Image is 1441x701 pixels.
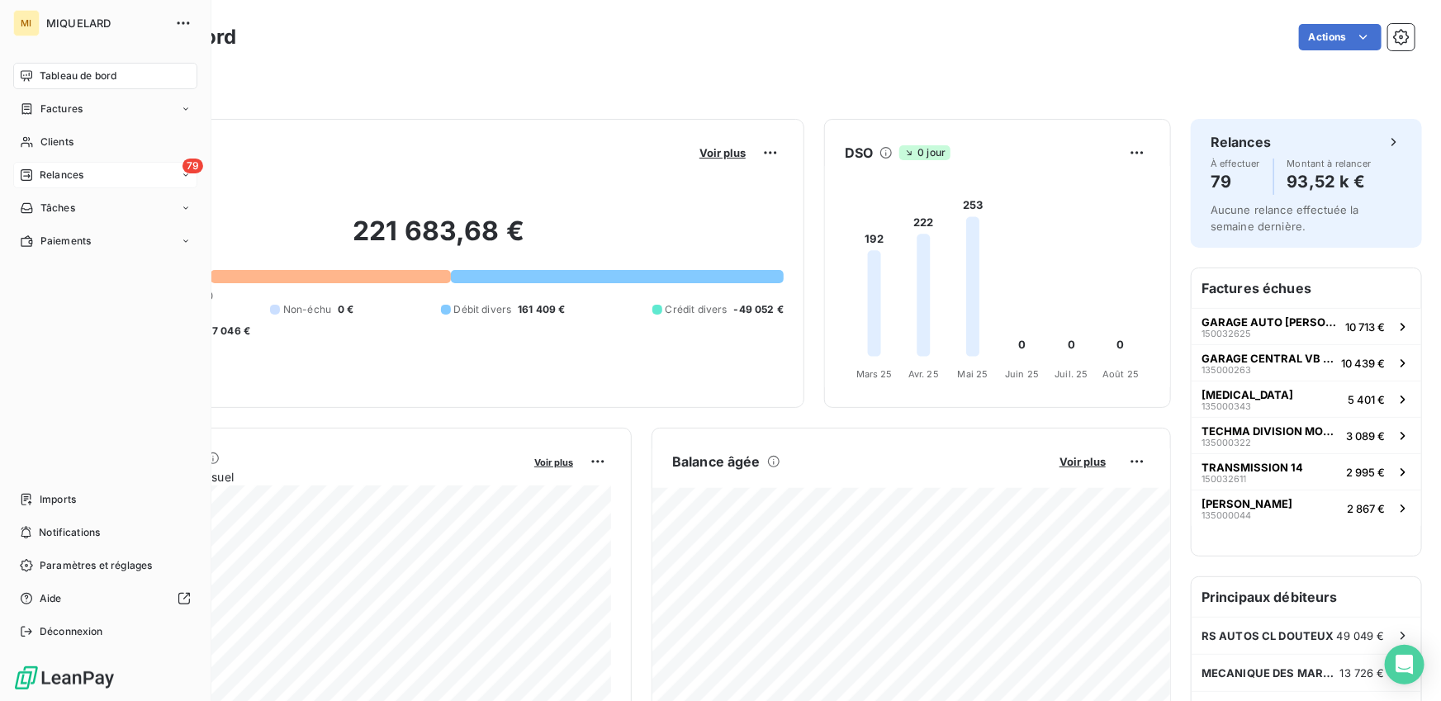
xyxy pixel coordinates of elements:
[694,145,751,160] button: Voir plus
[40,624,103,639] span: Déconnexion
[1055,454,1111,469] button: Voir plus
[1348,393,1385,406] span: 5 401 €
[40,69,116,83] span: Tableau de bord
[1346,429,1385,443] span: 3 089 €
[899,145,950,160] span: 0 jour
[1202,474,1246,484] span: 150032611
[1192,453,1421,490] button: TRANSMISSION 141500326112 995 €
[1345,320,1385,334] span: 10 713 €
[40,102,83,116] span: Factures
[1299,24,1382,50] button: Actions
[1202,424,1339,438] span: TECHMA DIVISION MOTEURS
[1211,132,1271,152] h6: Relances
[182,159,203,173] span: 79
[13,552,197,579] a: Paramètres et réglages
[1202,461,1303,474] span: TRANSMISSION 14
[13,162,197,188] a: 79Relances
[13,63,197,89] a: Tableau de bord
[908,368,939,380] tspan: Avr. 25
[40,135,73,149] span: Clients
[1211,159,1260,168] span: À effectuer
[1102,368,1139,380] tspan: Août 25
[672,452,761,471] h6: Balance âgée
[1192,381,1421,417] button: [MEDICAL_DATA]1350003435 401 €
[93,215,784,264] h2: 221 683,68 €
[338,302,353,317] span: 0 €
[1202,315,1339,329] span: GARAGE AUTO [PERSON_NAME]
[1202,497,1292,510] span: [PERSON_NAME]
[1287,159,1372,168] span: Montant à relancer
[1211,203,1359,233] span: Aucune relance effectuée la semaine dernière.
[666,302,728,317] span: Crédit divers
[1192,490,1421,526] button: [PERSON_NAME]1350000442 867 €
[1347,502,1385,515] span: 2 867 €
[1337,629,1385,642] span: 49 049 €
[39,525,100,540] span: Notifications
[1385,645,1424,684] div: Open Intercom Messenger
[1202,401,1251,411] span: 135000343
[40,168,83,182] span: Relances
[1340,666,1385,680] span: 13 726 €
[1202,329,1251,339] span: 150032625
[1192,344,1421,381] button: GARAGE CENTRAL VB AUTO13500026310 439 €
[534,457,573,468] span: Voir plus
[1341,357,1385,370] span: 10 439 €
[1202,365,1251,375] span: 135000263
[1192,268,1421,308] h6: Factures échues
[13,129,197,155] a: Clients
[454,302,512,317] span: Débit divers
[1192,577,1421,617] h6: Principaux débiteurs
[856,368,893,380] tspan: Mars 25
[40,492,76,507] span: Imports
[13,96,197,122] a: Factures
[13,585,197,612] a: Aide
[13,10,40,36] div: MI
[1211,168,1260,195] h4: 79
[1202,629,1334,642] span: RS AUTOS CL DOUTEUX
[40,234,91,249] span: Paiements
[845,143,873,163] h6: DSO
[734,302,784,317] span: -49 052 €
[1202,352,1334,365] span: GARAGE CENTRAL VB AUTO
[958,368,988,380] tspan: Mai 25
[13,486,197,513] a: Imports
[529,454,578,469] button: Voir plus
[93,468,523,485] span: Chiffre d'affaires mensuel
[518,302,565,317] span: 161 409 €
[1192,308,1421,344] button: GARAGE AUTO [PERSON_NAME]15003262510 713 €
[1202,510,1251,520] span: 135000044
[1202,666,1340,680] span: MECANIQUE DES MARAIS - H ACR
[13,228,197,254] a: Paiements
[13,195,197,221] a: Tâches
[1346,466,1385,479] span: 2 995 €
[40,201,75,216] span: Tâches
[207,324,250,339] span: -7 046 €
[1059,455,1106,468] span: Voir plus
[1202,438,1251,448] span: 135000322
[46,17,165,30] span: MIQUELARD
[40,591,62,606] span: Aide
[1287,168,1372,195] h4: 93,52 k €
[13,665,116,691] img: Logo LeanPay
[699,146,746,159] span: Voir plus
[40,558,152,573] span: Paramètres et réglages
[1202,388,1293,401] span: [MEDICAL_DATA]
[1055,368,1088,380] tspan: Juil. 25
[1192,417,1421,453] button: TECHMA DIVISION MOTEURS1350003223 089 €
[283,302,331,317] span: Non-échu
[1005,368,1039,380] tspan: Juin 25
